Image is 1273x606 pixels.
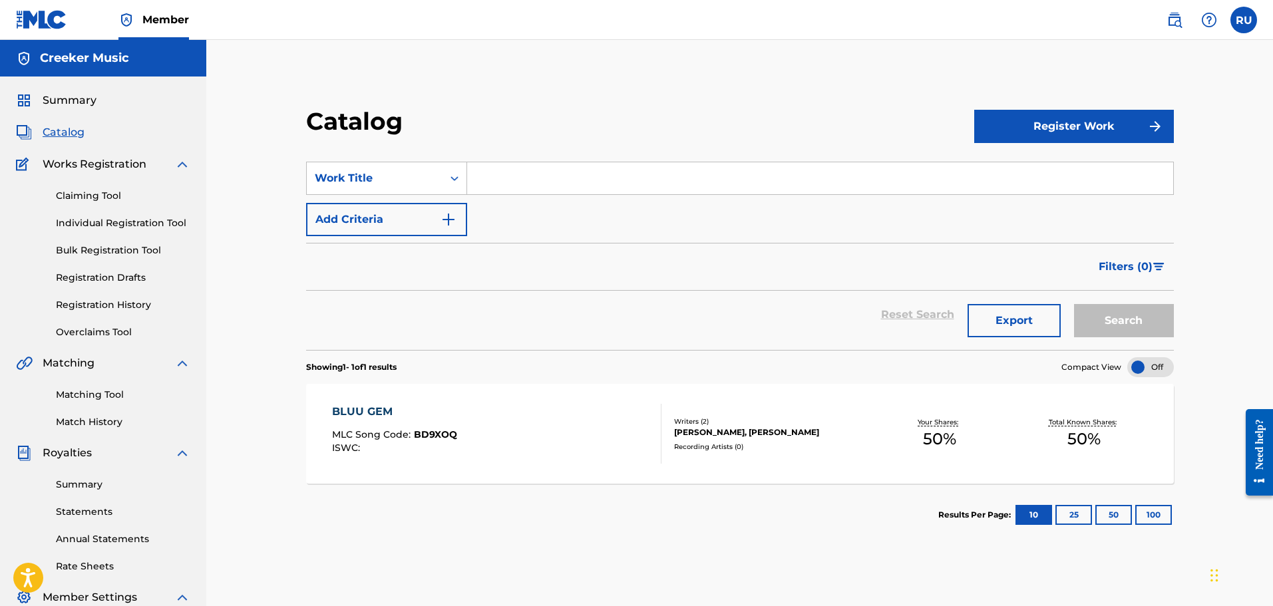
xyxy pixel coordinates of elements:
img: MLC Logo [16,10,67,29]
div: Recording Artists ( 0 ) [674,442,868,452]
button: Register Work [974,110,1174,143]
a: Annual Statements [56,532,190,546]
h2: Catalog [306,106,409,136]
img: 9d2ae6d4665cec9f34b9.svg [441,212,456,227]
img: expand [174,156,190,172]
span: Matching [43,355,94,371]
a: Matching Tool [56,388,190,402]
a: Summary [56,478,190,492]
button: Export [968,304,1061,337]
img: f7272a7cc735f4ea7f67.svg [1147,118,1163,134]
span: 50 % [923,427,956,451]
div: BLUU GEM [332,404,457,420]
span: Filters ( 0 ) [1099,259,1153,275]
img: Member Settings [16,589,32,605]
span: Compact View [1061,361,1121,373]
span: 50 % [1067,427,1101,451]
img: expand [174,445,190,461]
button: Add Criteria [306,203,467,236]
button: 50 [1095,505,1132,525]
img: expand [174,355,190,371]
button: 100 [1135,505,1172,525]
span: Member [142,12,189,27]
p: Total Known Shares: [1049,417,1120,427]
iframe: Chat Widget [1206,542,1273,606]
button: 25 [1055,505,1092,525]
img: Top Rightsholder [118,12,134,28]
p: Results Per Page: [938,509,1014,521]
a: Individual Registration Tool [56,216,190,230]
span: Works Registration [43,156,146,172]
p: Showing 1 - 1 of 1 results [306,361,397,373]
a: Claiming Tool [56,189,190,203]
img: Matching [16,355,33,371]
span: MLC Song Code : [332,428,414,440]
a: Public Search [1161,7,1188,33]
img: Accounts [16,51,32,67]
img: Royalties [16,445,32,461]
a: Rate Sheets [56,559,190,573]
a: Match History [56,415,190,429]
a: Overclaims Tool [56,325,190,339]
img: search [1167,12,1182,28]
div: Help [1196,7,1222,33]
span: Royalties [43,445,92,461]
img: filter [1153,263,1165,271]
div: Drag [1210,555,1218,595]
div: [PERSON_NAME], [PERSON_NAME] [674,426,868,438]
h5: Creeker Music [40,51,129,66]
a: Statements [56,505,190,519]
button: Filters (0) [1091,250,1174,283]
img: Works Registration [16,156,33,172]
iframe: Resource Center [1236,398,1273,506]
a: BLUU GEMMLC Song Code:BD9XOQISWC:Writers (2)[PERSON_NAME], [PERSON_NAME]Recording Artists (0)Your... [306,384,1174,484]
a: SummarySummary [16,92,96,108]
span: ISWC : [332,442,363,454]
span: Catalog [43,124,85,140]
a: Registration History [56,298,190,312]
img: help [1201,12,1217,28]
a: Bulk Registration Tool [56,243,190,257]
button: 10 [1015,505,1052,525]
form: Search Form [306,162,1174,350]
img: expand [174,589,190,605]
span: Member Settings [43,589,137,605]
img: Summary [16,92,32,108]
div: Work Title [315,170,435,186]
div: Writers ( 2 ) [674,416,868,426]
a: Registration Drafts [56,271,190,285]
div: User Menu [1230,7,1257,33]
span: BD9XOQ [414,428,457,440]
a: CatalogCatalog [16,124,85,140]
span: Summary [43,92,96,108]
img: Catalog [16,124,32,140]
p: Your Shares: [918,417,962,427]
